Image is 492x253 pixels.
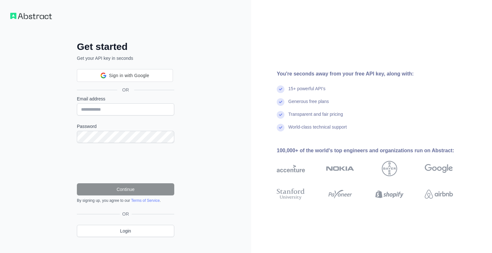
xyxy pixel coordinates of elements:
img: accenture [277,161,305,176]
img: check mark [277,111,284,119]
img: google [425,161,453,176]
img: payoneer [326,187,354,201]
button: Continue [77,183,174,195]
img: check mark [277,85,284,93]
img: bayer [382,161,397,176]
a: Terms of Service [131,198,160,203]
img: check mark [277,124,284,131]
div: Sign in with Google [77,69,173,82]
div: World-class technical support [288,124,347,137]
iframe: reCAPTCHA [77,151,174,176]
label: Password [77,123,174,130]
div: 100,000+ of the world's top engineers and organizations run on Abstract: [277,147,473,154]
img: airbnb [425,187,453,201]
img: check mark [277,98,284,106]
img: shopify [375,187,404,201]
a: Login [77,225,174,237]
span: Sign in with Google [109,72,149,79]
img: stanford university [277,187,305,201]
div: Generous free plans [288,98,329,111]
h2: Get started [77,41,174,52]
img: nokia [326,161,354,176]
div: 15+ powerful API's [288,85,325,98]
div: You're seconds away from your free API key, along with: [277,70,473,78]
label: Email address [77,96,174,102]
p: Get your API key in seconds [77,55,174,61]
span: OR [117,87,134,93]
div: By signing up, you agree to our . [77,198,174,203]
span: OR [120,211,132,217]
div: Transparent and fair pricing [288,111,343,124]
img: Workflow [10,13,52,19]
